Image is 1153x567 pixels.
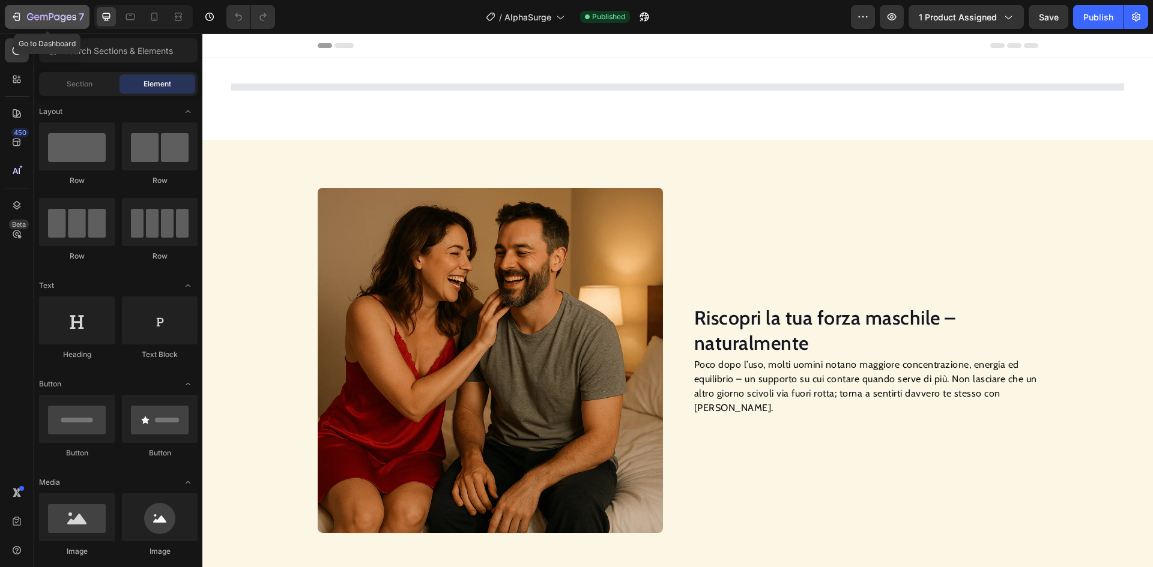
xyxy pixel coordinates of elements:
[144,79,171,89] span: Element
[39,251,115,262] div: Row
[1083,11,1113,23] div: Publish
[39,106,62,117] span: Layout
[178,276,198,295] span: Toggle open
[919,11,997,23] span: 1 product assigned
[1039,12,1059,22] span: Save
[39,280,54,291] span: Text
[909,5,1024,29] button: 1 product assigned
[178,374,198,394] span: Toggle open
[178,102,198,121] span: Toggle open
[492,324,835,382] p: Poco dopo l’uso, molti uomini notano maggiore concentrazione, energia ed equilibrio – un supporto...
[122,448,198,458] div: Button
[39,379,61,389] span: Button
[491,271,836,323] h2: Riscopri la tua forza maschile – naturalmente
[39,38,198,62] input: Search Sections & Elements
[5,5,89,29] button: 7
[79,10,84,24] p: 7
[39,477,60,488] span: Media
[39,349,115,360] div: Heading
[1073,5,1124,29] button: Publish
[122,251,198,262] div: Row
[592,11,625,22] span: Published
[67,79,92,89] span: Section
[122,349,198,360] div: Text Block
[178,473,198,492] span: Toggle open
[1029,5,1068,29] button: Save
[115,154,461,499] img: gempages_576374954476438467-f5bdbe7c-4ee6-4a6f-aae5-ca25aa61031d.webp
[39,546,115,557] div: Image
[39,175,115,186] div: Row
[11,128,29,137] div: 450
[122,546,198,557] div: Image
[39,448,115,458] div: Button
[504,11,551,23] span: AlphaSurge
[122,175,198,186] div: Row
[9,220,29,229] div: Beta
[202,34,1153,567] iframe: Design area
[499,11,502,23] span: /
[226,5,275,29] div: Undo/Redo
